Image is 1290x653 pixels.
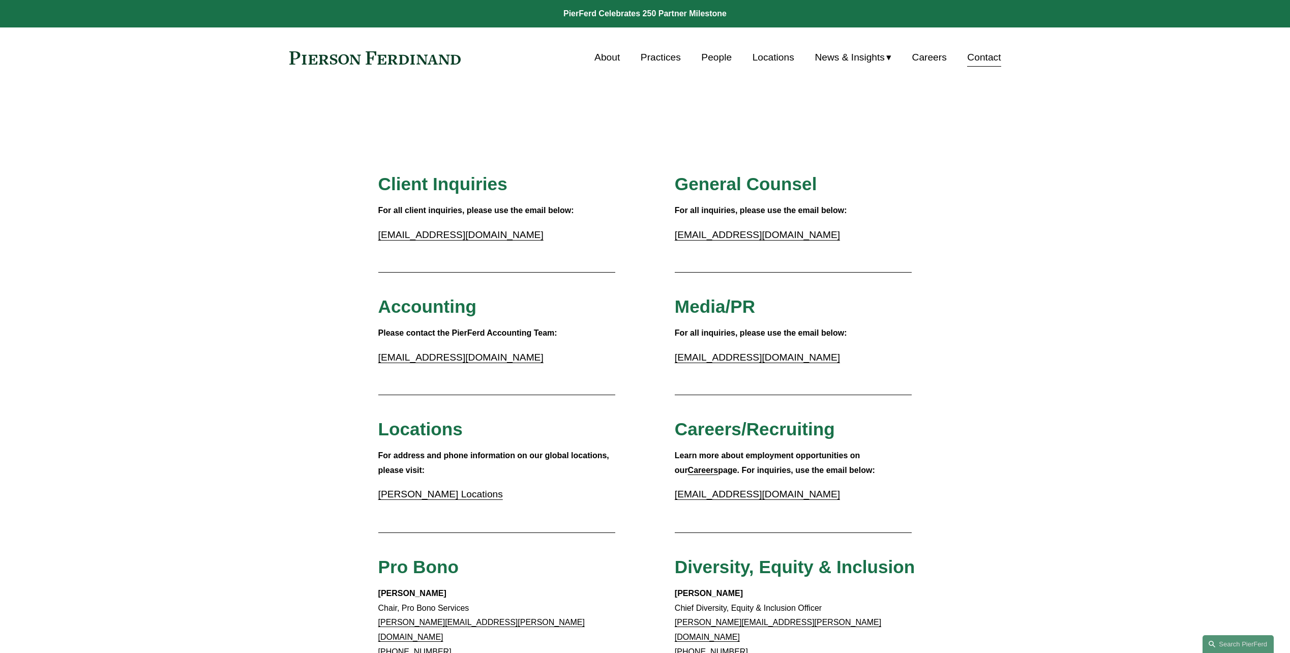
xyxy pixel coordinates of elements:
[378,229,544,240] a: [EMAIL_ADDRESS][DOMAIN_NAME]
[675,296,755,316] span: Media/PR
[675,329,847,337] strong: For all inquiries, please use the email below:
[675,489,840,499] a: [EMAIL_ADDRESS][DOMAIN_NAME]
[675,352,840,363] a: [EMAIL_ADDRESS][DOMAIN_NAME]
[815,49,885,67] span: News & Insights
[675,206,847,215] strong: For all inquiries, please use the email below:
[675,618,881,641] a: [PERSON_NAME][EMAIL_ADDRESS][PERSON_NAME][DOMAIN_NAME]
[378,589,446,598] strong: [PERSON_NAME]
[378,489,503,499] a: [PERSON_NAME] Locations
[912,48,947,67] a: Careers
[675,557,915,577] span: Diversity, Equity & Inclusion
[688,466,718,474] a: Careers
[378,352,544,363] a: [EMAIL_ADDRESS][DOMAIN_NAME]
[718,466,875,474] strong: page. For inquiries, use the email below:
[378,419,463,439] span: Locations
[1203,635,1274,653] a: Search this site
[641,48,681,67] a: Practices
[378,296,477,316] span: Accounting
[675,174,817,194] span: General Counsel
[594,48,620,67] a: About
[378,451,612,474] strong: For address and phone information on our global locations, please visit:
[378,618,585,641] a: [PERSON_NAME][EMAIL_ADDRESS][PERSON_NAME][DOMAIN_NAME]
[753,48,794,67] a: Locations
[378,329,557,337] strong: Please contact the PierFerd Accounting Team:
[675,589,743,598] strong: [PERSON_NAME]
[675,451,862,474] strong: Learn more about employment opportunities on our
[675,229,840,240] a: [EMAIL_ADDRESS][DOMAIN_NAME]
[815,48,891,67] a: folder dropdown
[378,557,459,577] span: Pro Bono
[967,48,1001,67] a: Contact
[378,206,574,215] strong: For all client inquiries, please use the email below:
[378,174,507,194] span: Client Inquiries
[701,48,732,67] a: People
[675,419,835,439] span: Careers/Recruiting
